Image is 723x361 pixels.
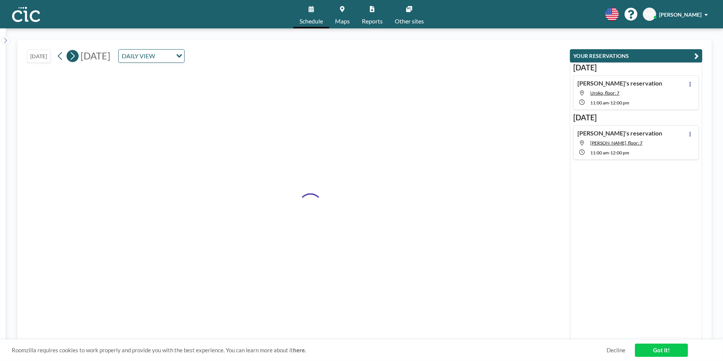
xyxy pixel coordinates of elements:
[12,7,40,22] img: organization-logo
[610,100,629,106] span: 12:00 PM
[120,51,157,61] span: DAILY VIEW
[609,150,610,156] span: -
[12,347,607,354] span: Roomzilla requires cookies to work properly and provide you with the best experience. You can lea...
[119,50,184,62] div: Search for option
[81,50,110,61] span: [DATE]
[362,18,383,24] span: Reports
[573,63,699,72] h3: [DATE]
[299,18,323,24] span: Schedule
[573,113,699,122] h3: [DATE]
[590,90,619,96] span: Uroko, floor: 7
[335,18,350,24] span: Maps
[577,79,662,87] h4: [PERSON_NAME]'s reservation
[395,18,424,24] span: Other sites
[577,129,662,137] h4: [PERSON_NAME]'s reservation
[635,344,688,357] a: Got it!
[570,49,702,62] button: YOUR RESERVATIONS
[157,51,172,61] input: Search for option
[27,50,51,63] button: [DATE]
[659,11,701,18] span: [PERSON_NAME]
[607,347,625,354] a: Decline
[293,347,306,353] a: here.
[590,140,642,146] span: Yuki, floor: 7
[590,100,609,106] span: 11:00 AM
[609,100,610,106] span: -
[610,150,629,156] span: 12:00 PM
[646,11,653,18] span: HT
[590,150,609,156] span: 11:00 AM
